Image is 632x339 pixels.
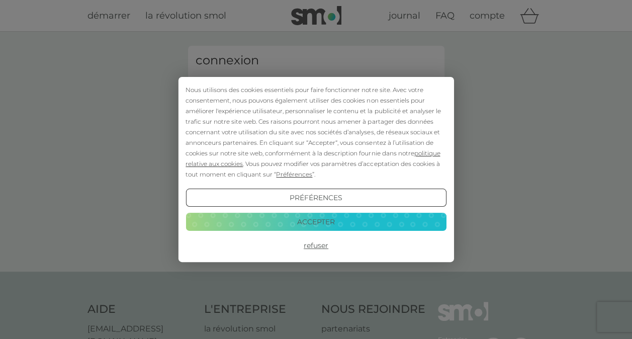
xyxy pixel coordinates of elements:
button: Refuser [186,237,446,255]
div: Nous utilisons des cookies essentiels pour faire fonctionner notre site. Avec votre consentement,... [186,84,446,180]
button: Accepter [186,213,446,231]
span: Préférences [276,171,312,178]
div: Cookie Consent Prompt [178,77,454,262]
button: Préférences [186,189,446,207]
span: politique relative aux cookies [186,149,440,167]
